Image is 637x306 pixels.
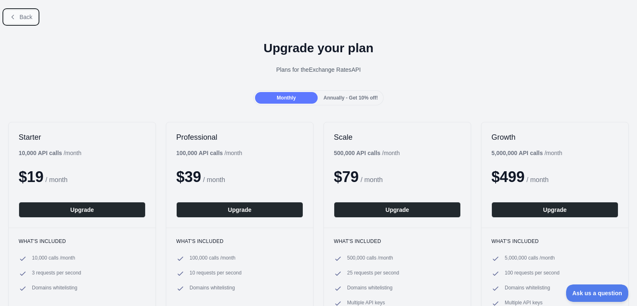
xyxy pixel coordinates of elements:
div: / month [334,149,400,157]
div: / month [176,149,242,157]
h2: Scale [334,132,461,142]
span: $ 79 [334,168,359,185]
h2: Professional [176,132,303,142]
b: 500,000 API calls [334,150,380,156]
b: 5,000,000 API calls [491,150,543,156]
h2: Growth [491,132,618,142]
iframe: Toggle Customer Support [566,284,629,302]
div: / month [491,149,562,157]
span: $ 499 [491,168,525,185]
